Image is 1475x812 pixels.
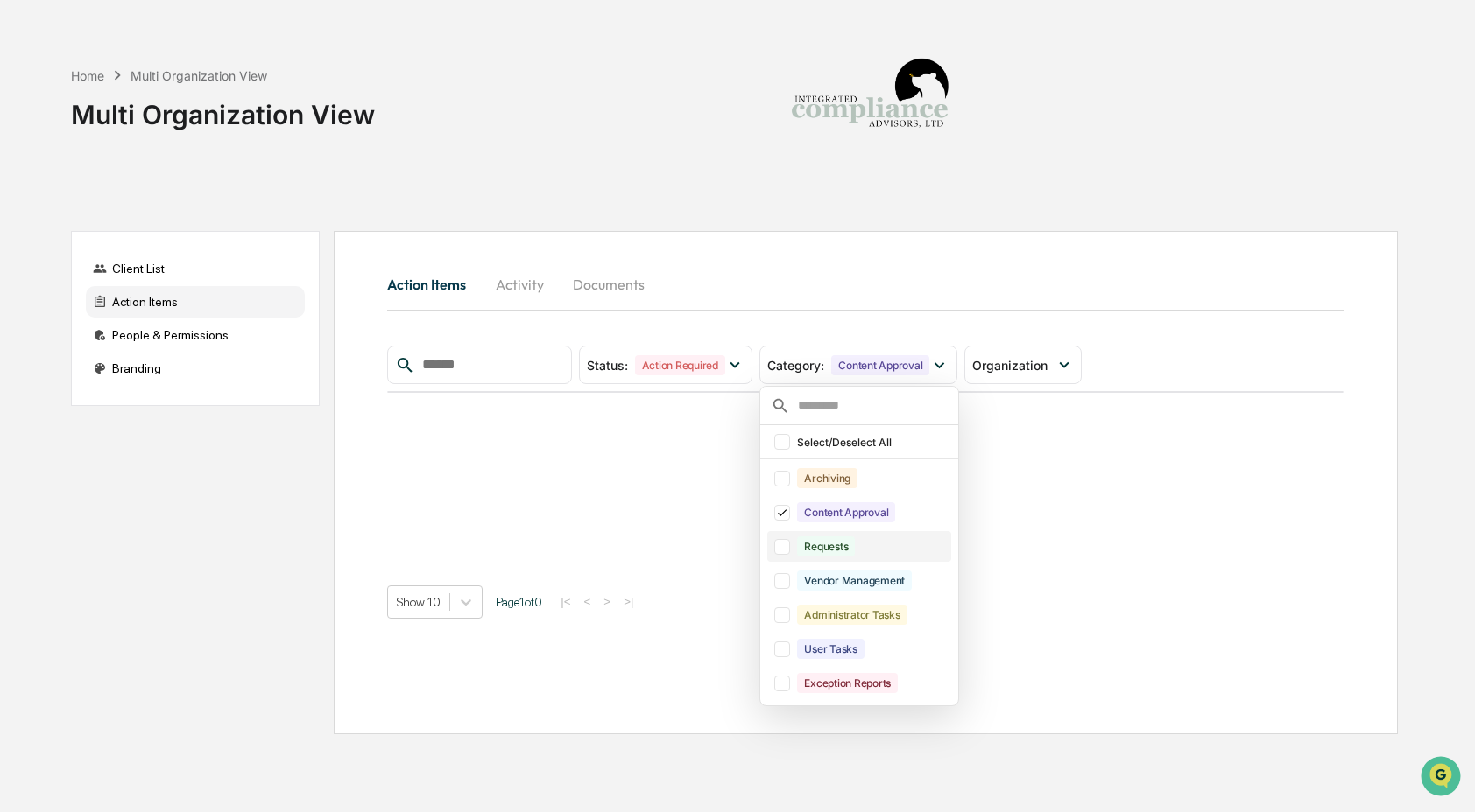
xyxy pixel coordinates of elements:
span: Page 1 of 0 [496,595,542,609]
div: We're available if you need us! [60,151,222,165]
div: activity tabs [387,263,1344,305]
a: 🗄️Attestations [120,213,224,245]
div: Requests [797,536,855,556]
p: How can we help? [18,37,319,65]
span: Data Lookup [35,254,110,271]
div: 🗄️ [127,222,141,236]
div: Start new chat [60,134,287,151]
button: Documents [559,263,659,305]
div: Content Approval [831,355,929,375]
a: 🖐️Preclearance [11,213,120,245]
div: 🔎 [18,255,32,269]
div: Vendor Management [797,570,912,591]
span: Preclearance [35,220,113,238]
div: Home [71,68,104,83]
button: Action Items [387,263,480,305]
div: User Tasks [797,639,865,659]
button: > [598,594,616,609]
a: 🔎Data Lookup [11,247,117,278]
span: Pylon [174,297,212,310]
button: Start new chat [298,139,319,160]
div: Administrator Tasks [797,605,907,625]
div: Multi Organization View [131,68,267,83]
div: Action Items [86,286,305,318]
button: >| [618,594,639,609]
div: Branding [86,353,305,384]
div: Action Required [635,355,725,375]
iframe: Open customer support [1419,754,1466,801]
span: Attestations [145,220,217,238]
button: Activity [480,263,559,305]
img: Integrated Compliance Advisors [782,14,957,189]
div: Archiving [797,468,857,488]
div: Exception Reports [797,673,898,693]
div: Client List [86,253,305,284]
span: Status : [587,358,628,373]
a: Powered byPylon [124,296,212,310]
button: < [579,594,596,609]
div: People & Permissions [86,319,305,351]
span: Organization [972,358,1048,373]
button: |< [555,594,575,609]
div: Content Approval [797,502,895,522]
div: Select/Deselect All [797,436,947,449]
span: Category : [767,358,824,373]
img: 1746055101610-c473b297-6a78-478c-a979-82029cc54cd1 [18,134,49,165]
div: 🖐️ [18,222,32,236]
div: Multi Organization View [71,85,375,130]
